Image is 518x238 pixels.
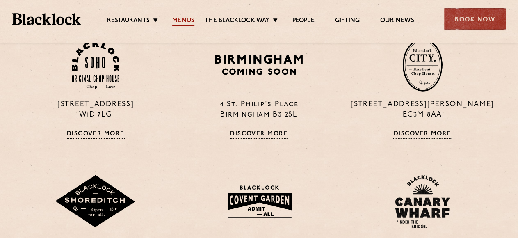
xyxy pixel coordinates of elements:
img: Soho-stamp-default.svg [72,41,119,89]
img: BL_Textured_Logo-footer-cropped.svg [12,13,81,25]
a: Menus [172,17,194,26]
p: [STREET_ADDRESS] W1D 7LG [20,100,171,120]
a: People [292,17,314,26]
a: Discover More [393,130,451,139]
a: Restaurants [107,17,150,26]
img: BLA_1470_CoventGarden_Website_Solid.svg [219,180,299,223]
div: Book Now [444,8,506,30]
a: Our News [380,17,414,26]
a: The Blacklock Way [205,17,269,26]
img: BL_CW_Logo_Website.svg [395,175,450,228]
p: 4 St. Philip's Place Birmingham B3 2SL [183,100,334,120]
img: BIRMINGHAM-P22_-e1747915156957.png [214,52,304,78]
a: Gifting [335,17,360,26]
img: Shoreditch-stamp-v2-default.svg [55,175,137,228]
p: [STREET_ADDRESS][PERSON_NAME] EC3M 8AA [347,100,498,120]
a: Discover More [230,130,288,139]
img: City-stamp-default.svg [402,38,443,92]
a: Discover More [67,130,125,139]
